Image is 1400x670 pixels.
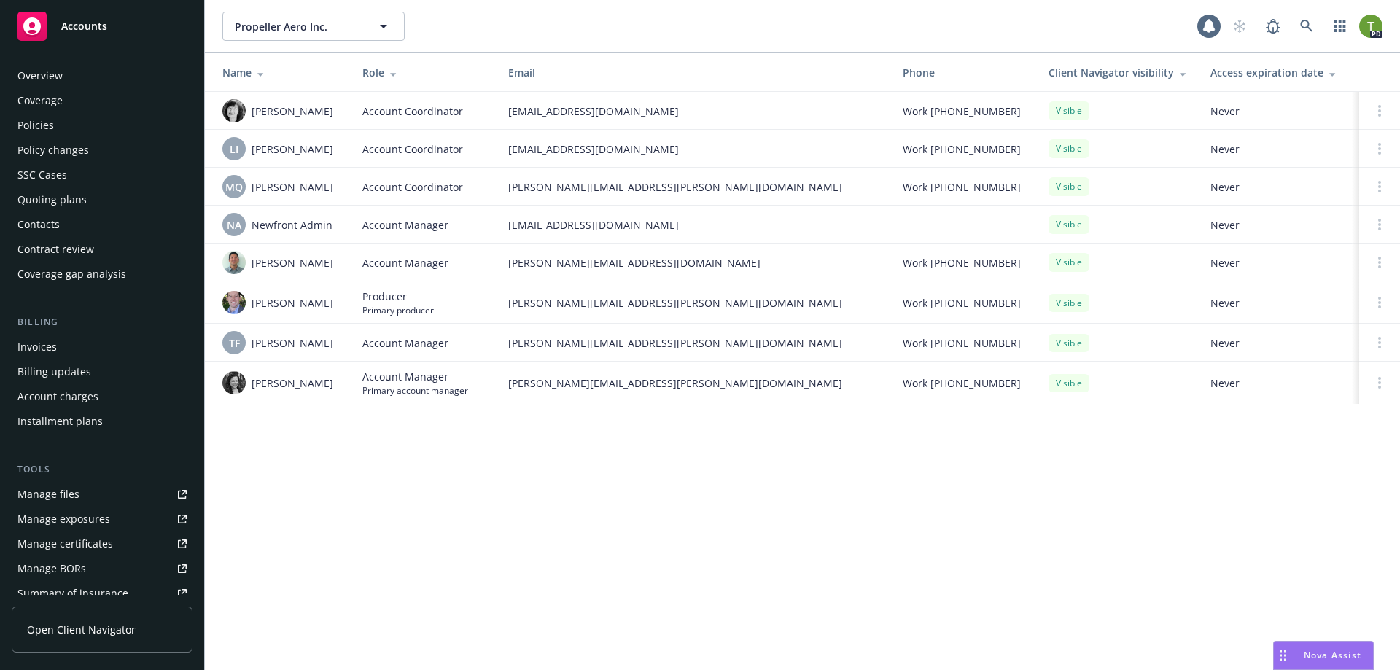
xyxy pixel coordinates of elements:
[1210,217,1347,233] span: Never
[12,89,192,112] a: Coverage
[1210,295,1347,311] span: Never
[903,179,1021,195] span: Work [PHONE_NUMBER]
[12,410,192,433] a: Installment plans
[508,104,879,119] span: [EMAIL_ADDRESS][DOMAIN_NAME]
[17,64,63,87] div: Overview
[903,141,1021,157] span: Work [PHONE_NUMBER]
[252,375,333,391] span: [PERSON_NAME]
[1210,375,1347,391] span: Never
[12,582,192,605] a: Summary of insurance
[1049,65,1187,80] div: Client Navigator visibility
[17,410,103,433] div: Installment plans
[1049,334,1089,352] div: Visible
[362,179,463,195] span: Account Coordinator
[252,179,333,195] span: [PERSON_NAME]
[508,217,879,233] span: [EMAIL_ADDRESS][DOMAIN_NAME]
[1049,101,1089,120] div: Visible
[1304,649,1361,661] span: Nova Assist
[17,213,60,236] div: Contacts
[903,295,1021,311] span: Work [PHONE_NUMBER]
[12,360,192,383] a: Billing updates
[903,335,1021,351] span: Work [PHONE_NUMBER]
[1049,374,1089,392] div: Visible
[17,483,79,506] div: Manage files
[508,335,879,351] span: [PERSON_NAME][EMAIL_ADDRESS][PERSON_NAME][DOMAIN_NAME]
[17,507,110,531] div: Manage exposures
[235,19,361,34] span: Propeller Aero Inc.
[903,255,1021,270] span: Work [PHONE_NUMBER]
[222,99,246,122] img: photo
[17,582,128,605] div: Summary of insurance
[1210,255,1347,270] span: Never
[362,369,468,384] span: Account Manager
[362,217,448,233] span: Account Manager
[61,20,107,32] span: Accounts
[1210,179,1347,195] span: Never
[903,104,1021,119] span: Work [PHONE_NUMBER]
[252,104,333,119] span: [PERSON_NAME]
[252,295,333,311] span: [PERSON_NAME]
[903,375,1021,391] span: Work [PHONE_NUMBER]
[1210,104,1347,119] span: Never
[1326,12,1355,41] a: Switch app
[12,6,192,47] a: Accounts
[222,371,246,394] img: photo
[508,255,879,270] span: [PERSON_NAME][EMAIL_ADDRESS][DOMAIN_NAME]
[17,188,87,211] div: Quoting plans
[12,188,192,211] a: Quoting plans
[1273,641,1374,670] button: Nova Assist
[12,507,192,531] a: Manage exposures
[1049,294,1089,312] div: Visible
[1259,12,1288,41] a: Report a Bug
[17,335,57,359] div: Invoices
[508,65,879,80] div: Email
[17,557,86,580] div: Manage BORs
[17,385,98,408] div: Account charges
[222,251,246,274] img: photo
[1359,15,1382,38] img: photo
[17,114,54,137] div: Policies
[362,304,434,316] span: Primary producer
[12,532,192,556] a: Manage certificates
[12,483,192,506] a: Manage files
[12,262,192,286] a: Coverage gap analysis
[12,114,192,137] a: Policies
[12,163,192,187] a: SSC Cases
[17,262,126,286] div: Coverage gap analysis
[903,65,1025,80] div: Phone
[1049,177,1089,195] div: Visible
[508,375,879,391] span: [PERSON_NAME][EMAIL_ADDRESS][PERSON_NAME][DOMAIN_NAME]
[222,291,246,314] img: photo
[17,360,91,383] div: Billing updates
[222,65,339,80] div: Name
[12,139,192,162] a: Policy changes
[1049,253,1089,271] div: Visible
[17,163,67,187] div: SSC Cases
[12,462,192,477] div: Tools
[17,238,94,261] div: Contract review
[1292,12,1321,41] a: Search
[12,557,192,580] a: Manage BORs
[12,238,192,261] a: Contract review
[27,622,136,637] span: Open Client Navigator
[362,141,463,157] span: Account Coordinator
[1210,335,1347,351] span: Never
[229,335,240,351] span: TF
[1210,141,1347,157] span: Never
[230,141,238,157] span: LI
[1210,65,1347,80] div: Access expiration date
[362,335,448,351] span: Account Manager
[362,104,463,119] span: Account Coordinator
[17,139,89,162] div: Policy changes
[508,179,879,195] span: [PERSON_NAME][EMAIL_ADDRESS][PERSON_NAME][DOMAIN_NAME]
[227,217,241,233] span: NA
[12,335,192,359] a: Invoices
[12,213,192,236] a: Contacts
[1225,12,1254,41] a: Start snowing
[362,255,448,270] span: Account Manager
[12,64,192,87] a: Overview
[17,532,113,556] div: Manage certificates
[222,12,405,41] button: Propeller Aero Inc.
[508,141,879,157] span: [EMAIL_ADDRESS][DOMAIN_NAME]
